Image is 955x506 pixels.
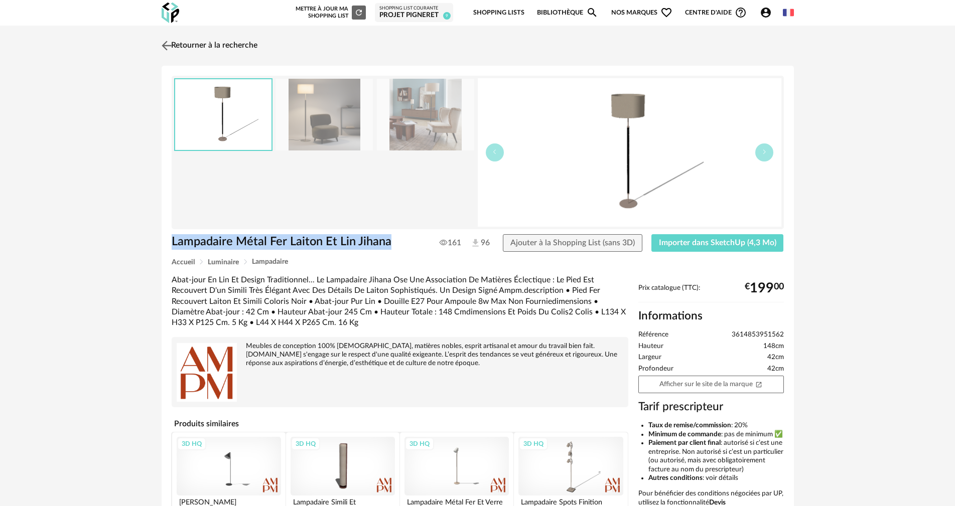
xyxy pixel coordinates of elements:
[172,259,195,266] span: Accueil
[478,78,781,227] img: thumbnail.png
[177,342,237,402] img: brand logo
[767,365,784,374] span: 42cm
[354,10,363,15] span: Refresh icon
[470,238,481,248] img: Téléchargements
[172,258,784,266] div: Breadcrumb
[172,416,628,431] h4: Produits similaires
[648,431,721,438] b: Minimum de commande
[159,35,257,57] a: Retourner à la recherche
[473,1,524,25] a: Shopping Lists
[659,239,776,247] span: Importer dans SketchUp (4,3 Mo)
[291,437,320,450] div: 3D HQ
[648,430,784,439] li: : pas de minimum ✅
[755,380,762,387] span: Open In New icon
[732,330,784,340] span: 3614853951562
[177,437,206,450] div: 3D HQ
[638,400,784,414] h3: Tarif prescripteur
[276,79,373,150] img: 1899328aaf25ccb8b9e528523e80e12e.jpg
[638,342,663,351] span: Hauteur
[745,284,784,292] div: € 00
[760,7,772,19] span: Account Circle icon
[709,499,726,506] b: Devis
[159,38,174,53] img: svg+xml;base64,PHN2ZyB3aWR0aD0iMjQiIGhlaWdodD0iMjQiIHZpZXdCb3g9IjAgMCAyNCAyNCIgZmlsbD0ibm9uZSIgeG...
[294,6,366,20] div: Mettre à jour ma Shopping List
[783,7,794,18] img: fr
[379,6,449,12] div: Shopping List courante
[638,365,673,374] span: Profondeur
[648,422,731,429] b: Taux de remise/commission
[648,474,703,481] b: Autres conditions
[503,234,642,252] button: Ajouter à la Shopping List (sans 3D)
[685,7,747,19] span: Centre d'aideHelp Circle Outline icon
[611,1,672,25] span: Nos marques
[379,11,449,20] div: Projet Pigneret
[377,79,474,150] img: aab899ae9fd0067f50d082d07c2002b8.jpg
[208,259,239,266] span: Luminaire
[519,437,548,450] div: 3D HQ
[651,234,784,252] button: Importer dans SketchUp (4,3 Mo)
[470,238,484,249] span: 96
[162,3,179,23] img: OXP
[750,284,774,292] span: 199
[172,275,628,328] div: Abat-jour En Lin Et Design Traditionnel... Le Lampadaire Jihana Ose Une Association De Matières É...
[648,439,721,446] b: Paiement par client final
[177,342,623,368] div: Meubles de conception 100% [DEMOGRAPHIC_DATA], matières nobles, esprit artisanal et amour du trav...
[379,6,449,20] a: Shopping List courante Projet Pigneret 9
[537,1,598,25] a: BibliothèqueMagnify icon
[660,7,672,19] span: Heart Outline icon
[638,330,668,340] span: Référence
[175,79,271,150] img: thumbnail.png
[760,7,776,19] span: Account Circle icon
[638,284,784,302] div: Prix catalogue (TTC):
[252,258,288,265] span: Lampadaire
[405,437,434,450] div: 3D HQ
[735,7,747,19] span: Help Circle Outline icon
[443,12,451,20] span: 9
[586,7,598,19] span: Magnify icon
[763,342,784,351] span: 148cm
[510,239,635,247] span: Ajouter à la Shopping List (sans 3D)
[440,238,461,248] span: 161
[172,234,421,250] h1: Lampadaire Métal Fer Laiton Et Lin Jihana
[767,353,784,362] span: 42cm
[638,309,784,323] h2: Informations
[638,376,784,393] a: Afficher sur le site de la marqueOpen In New icon
[648,474,784,483] li: : voir détails
[648,421,784,430] li: : 20%
[638,353,661,362] span: Largeur
[648,439,784,474] li: : autorisé si c’est une entreprise. Non autorisé si c’est un particulier (ou autorisé, mais avec ...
